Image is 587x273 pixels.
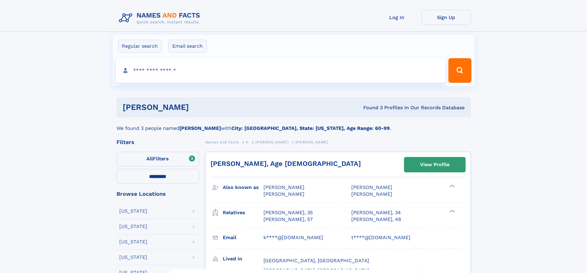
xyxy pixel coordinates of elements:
[223,182,263,193] h3: Also known as
[246,138,249,146] a: K
[116,10,205,26] img: Logo Names and Facts
[255,140,288,144] span: [PERSON_NAME]
[118,40,162,53] label: Regular search
[448,209,455,213] div: ❯
[116,191,199,197] div: Browse Locations
[168,40,207,53] label: Email search
[119,239,147,244] div: [US_STATE]
[119,224,147,229] div: [US_STATE]
[210,160,361,167] a: [PERSON_NAME], Age [DEMOGRAPHIC_DATA]
[119,209,147,214] div: [US_STATE]
[404,157,465,172] a: View Profile
[263,191,304,197] span: [PERSON_NAME]
[231,125,390,131] b: City: [GEOGRAPHIC_DATA], State: [US_STATE], Age Range: 60-99
[351,184,392,190] span: [PERSON_NAME]
[223,207,263,218] h3: Relatives
[246,140,249,144] span: K
[448,184,455,188] div: ❯
[123,103,276,111] h1: [PERSON_NAME]
[223,254,263,264] h3: Lived in
[372,10,422,25] a: Log In
[351,191,392,197] span: [PERSON_NAME]
[351,216,401,223] a: [PERSON_NAME], 48
[119,255,147,260] div: [US_STATE]
[422,10,471,25] a: Sign Up
[179,125,221,131] b: [PERSON_NAME]
[351,209,401,216] a: [PERSON_NAME], 34
[116,139,199,145] div: Filters
[448,58,471,83] button: Search Button
[116,152,199,167] label: Filters
[116,58,446,83] input: search input
[255,138,288,146] a: [PERSON_NAME]
[116,117,471,132] div: We found 3 people named with .
[263,209,313,216] a: [PERSON_NAME], 35
[263,216,313,223] a: [PERSON_NAME], 57
[296,140,328,144] span: [PERSON_NAME]
[420,158,450,172] div: View Profile
[263,184,304,190] span: [PERSON_NAME]
[205,138,239,146] a: Names and Facts
[263,258,369,263] span: [GEOGRAPHIC_DATA], [GEOGRAPHIC_DATA]
[146,156,153,162] span: All
[223,232,263,243] h3: Email
[276,104,465,111] div: Found 3 Profiles In Our Records Database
